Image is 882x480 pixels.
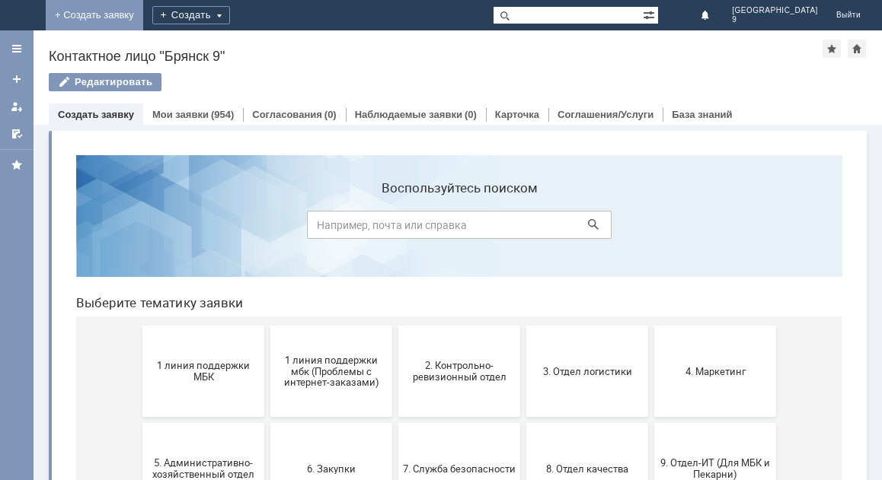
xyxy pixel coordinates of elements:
[495,109,539,120] a: Карточка
[78,280,200,371] button: 5. Административно-хозяйственный отдел
[339,217,452,240] span: 2. Контрольно-ревизионный отдел
[339,412,452,434] span: Отдел-ИТ (Битрикс24 и CRM)
[339,319,452,331] span: 7. Служба безопасности
[643,7,658,21] span: Расширенный поиск
[465,109,477,120] div: (0)
[211,319,324,331] span: 6. Закупки
[49,49,823,64] div: Контактное лицо "Брянск 9"
[334,377,456,469] button: Отдел-ИТ (Битрикс24 и CRM)
[558,109,654,120] a: Соглашения/Услуги
[848,40,866,58] div: Сделать домашней страницей
[211,211,324,245] span: 1 линия поддержки мбк (Проблемы с интернет-заказами)
[206,377,328,469] button: Отдел ИТ (1С)
[462,183,584,274] button: 3. Отдел логистики
[5,67,29,91] a: Создать заявку
[78,377,200,469] button: Бухгалтерия (для мбк)
[243,37,548,52] label: Воспользуйтесь поиском
[334,280,456,371] button: 7. Служба безопасности
[732,15,818,24] span: 9
[732,6,818,15] span: [GEOGRAPHIC_DATA]
[206,183,328,274] button: 1 линия поддержки мбк (Проблемы с интернет-заказами)
[152,109,209,120] a: Мои заявки
[467,417,580,428] span: Отдел-ИТ (Офис)
[590,280,712,371] button: 9. Отдел-ИТ (Для МБК и Пекарни)
[83,417,196,428] span: Бухгалтерия (для мбк)
[152,6,230,24] div: Создать
[211,417,324,428] span: Отдел ИТ (1С)
[58,109,134,120] a: Создать заявку
[211,109,234,120] div: (954)
[83,314,196,337] span: 5. Административно-хозяйственный отдел
[462,377,584,469] button: Отдел-ИТ (Офис)
[206,280,328,371] button: 6. Закупки
[595,222,708,234] span: 4. Маркетинг
[324,109,337,120] div: (0)
[78,183,200,274] button: 1 линия поддержки МБК
[467,319,580,331] span: 8. Отдел качества
[462,280,584,371] button: 8. Отдел качества
[5,94,29,119] a: Мои заявки
[823,40,841,58] div: Добавить в избранное
[595,417,708,428] span: Финансовый отдел
[590,183,712,274] button: 4. Маркетинг
[672,109,732,120] a: База знаний
[590,377,712,469] button: Финансовый отдел
[12,152,778,167] header: Выберите тематику заявки
[467,222,580,234] span: 3. Отдел логистики
[252,109,322,120] a: Согласования
[243,68,548,96] input: Например, почта или справка
[334,183,456,274] button: 2. Контрольно-ревизионный отдел
[83,217,196,240] span: 1 линия поддержки МБК
[595,314,708,337] span: 9. Отдел-ИТ (Для МБК и Пекарни)
[355,109,462,120] a: Наблюдаемые заявки
[5,122,29,146] a: Мои согласования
